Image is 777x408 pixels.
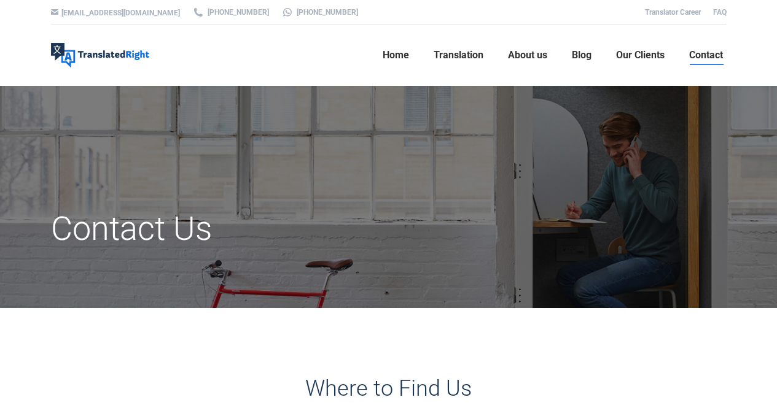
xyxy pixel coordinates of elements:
a: FAQ [713,8,727,17]
span: Translation [434,49,483,61]
a: Home [379,36,413,75]
span: Our Clients [616,49,665,61]
h3: Where to Find Us [224,375,553,401]
a: [EMAIL_ADDRESS][DOMAIN_NAME] [61,9,180,17]
a: Contact [685,36,727,75]
span: Home [383,49,409,61]
a: Translator Career [645,8,701,17]
span: Blog [572,49,592,61]
a: Translation [430,36,487,75]
span: Contact [689,49,723,61]
img: Translated Right [51,43,149,67]
a: [PHONE_NUMBER] [192,7,269,18]
h1: Contact Us [51,209,495,249]
a: Our Clients [612,36,668,75]
span: About us [508,49,547,61]
a: About us [504,36,551,75]
a: [PHONE_NUMBER] [281,7,358,18]
a: Blog [568,36,595,75]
